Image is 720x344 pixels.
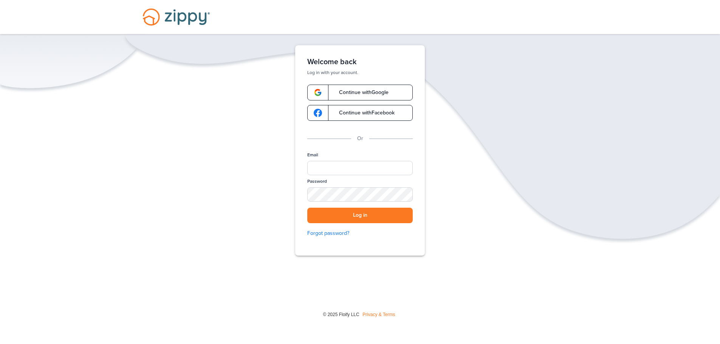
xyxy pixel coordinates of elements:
[307,229,413,238] a: Forgot password?
[699,326,718,342] img: Back to Top
[307,105,413,121] a: google-logoContinue withFacebook
[307,187,413,202] input: Password
[362,312,395,317] a: Privacy & Terms
[307,57,413,66] h1: Welcome back
[307,69,413,76] p: Log in with your account.
[314,88,322,97] img: google-logo
[307,152,318,158] label: Email
[314,109,322,117] img: google-logo
[357,134,363,143] p: Or
[307,161,413,175] input: Email
[307,85,413,100] a: google-logoContinue withGoogle
[331,90,389,95] span: Continue with Google
[331,110,395,116] span: Continue with Facebook
[323,312,359,317] span: © 2025 Floify LLC
[307,208,413,223] button: Log in
[307,178,327,185] label: Password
